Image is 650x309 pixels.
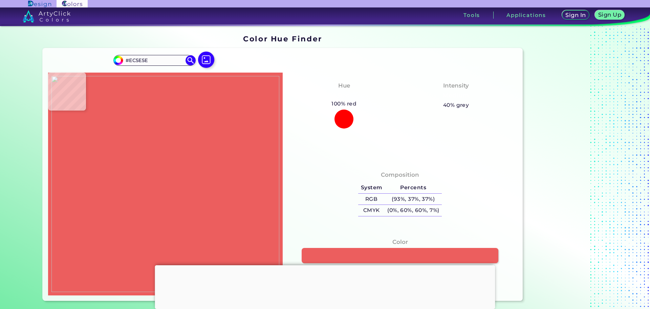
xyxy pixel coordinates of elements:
h5: Percents [385,182,442,193]
h3: Applications [506,13,546,18]
h4: Intensity [443,81,469,91]
img: 16275fe1-e1e2-4add-9b46-9eb231c9c262 [51,76,279,292]
h3: Red [335,92,353,100]
img: logo_artyclick_colors_white.svg [23,10,70,22]
h1: Color Hue Finder [243,34,322,44]
a: Sign In [563,11,589,19]
h5: RGB [358,194,385,205]
h5: Sign In [566,13,585,18]
img: ArtyClick Design logo [28,1,51,7]
h4: Color [392,237,408,247]
a: Sign Up [596,11,624,19]
h5: 100% red [329,99,359,108]
input: type color.. [123,56,186,65]
h3: Tools [463,13,480,18]
h5: System [358,182,385,193]
h4: Composition [381,170,419,180]
iframe: Advertisement [155,265,495,307]
img: icon picture [198,52,214,68]
h5: (93%, 37%, 37%) [385,194,442,205]
h4: Hue [338,81,350,91]
h5: Sign Up [599,12,621,17]
iframe: Advertisement [525,32,610,304]
h5: (0%, 60%, 60%, 7%) [385,205,442,216]
h3: Medium [440,92,472,100]
h5: 40% grey [443,101,469,110]
h5: CMYK [358,205,385,216]
img: icon search [186,55,196,65]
